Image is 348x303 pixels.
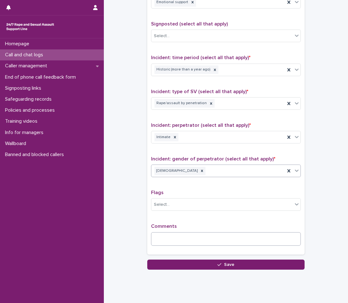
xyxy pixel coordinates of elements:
[151,89,248,94] span: Incident: type of SV (select all that apply)
[154,201,170,208] div: Select...
[154,133,171,142] div: Intimate
[3,141,31,147] p: Wallboard
[224,262,234,267] span: Save
[5,20,55,33] img: rhQMoQhaT3yELyF149Cw
[154,65,211,74] div: Historic (more than a year ago)
[151,55,250,60] span: Incident: time period (select all that apply)
[154,167,199,175] div: [DEMOGRAPHIC_DATA]
[3,85,46,91] p: Signposting links
[151,21,228,26] span: Signposted (select all that apply)
[147,260,305,270] button: Save
[3,152,69,158] p: Banned and blocked callers
[3,96,57,102] p: Safeguarding records
[3,74,81,80] p: End of phone call feedback form
[3,63,52,69] p: Caller management
[3,107,60,113] p: Policies and processes
[151,190,164,195] span: Flags
[154,99,208,108] div: Rape/assault by penetration
[154,33,170,39] div: Select...
[3,52,48,58] p: Call and chat logs
[3,118,42,124] p: Training videos
[151,224,177,229] span: Comments
[3,130,48,136] p: Info for managers
[3,41,34,47] p: Homepage
[151,123,251,128] span: Incident: perpetrator (select all that apply)
[151,156,275,161] span: Incident: gender of perpetrator (select all that apply)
